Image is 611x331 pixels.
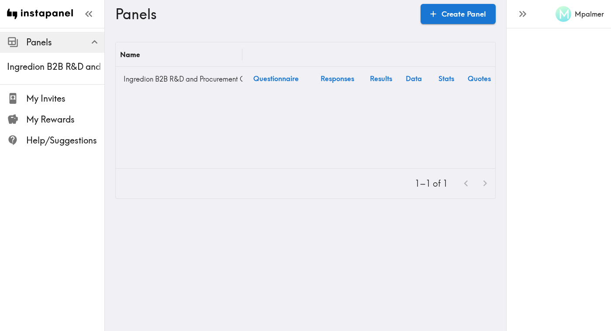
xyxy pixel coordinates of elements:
a: Responses [310,67,365,89]
a: Stats [430,67,463,89]
span: My Rewards [26,113,104,126]
p: 1–1 of 1 [415,177,448,190]
h3: Panels [115,6,414,22]
a: Ingredion B2B R&D and Procurement Creative Exploratory [120,70,238,88]
a: Create Panel [421,4,496,24]
span: M [559,7,570,22]
a: Questionnaire [242,67,310,89]
a: Data [397,67,430,89]
a: Quotes [463,67,496,89]
span: My Invites [26,92,104,105]
span: Panels [26,36,104,48]
h6: Mpalmer [575,9,604,19]
div: Name [120,50,140,59]
a: Results [365,67,397,89]
span: Ingredion B2B R&D and Procurement Creative Exploratory [7,61,104,73]
span: Help/Suggestions [26,134,104,147]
